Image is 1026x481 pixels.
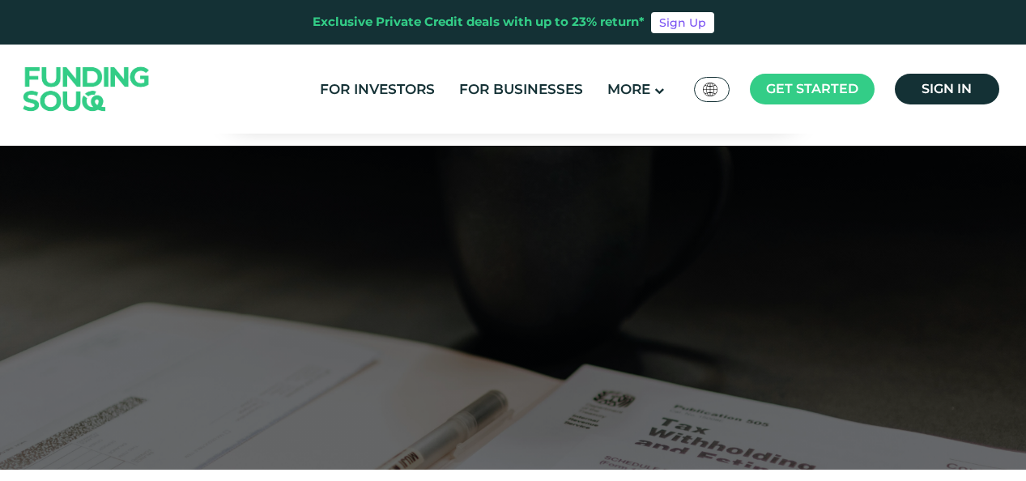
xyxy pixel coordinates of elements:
[922,81,972,96] span: Sign in
[766,81,858,96] span: Get started
[607,81,650,97] span: More
[703,83,717,96] img: SA Flag
[313,13,645,32] div: Exclusive Private Credit deals with up to 23% return*
[7,48,166,130] img: Logo
[651,12,714,33] a: Sign Up
[455,76,587,103] a: For Businesses
[895,74,999,104] a: Sign in
[316,76,439,103] a: For Investors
